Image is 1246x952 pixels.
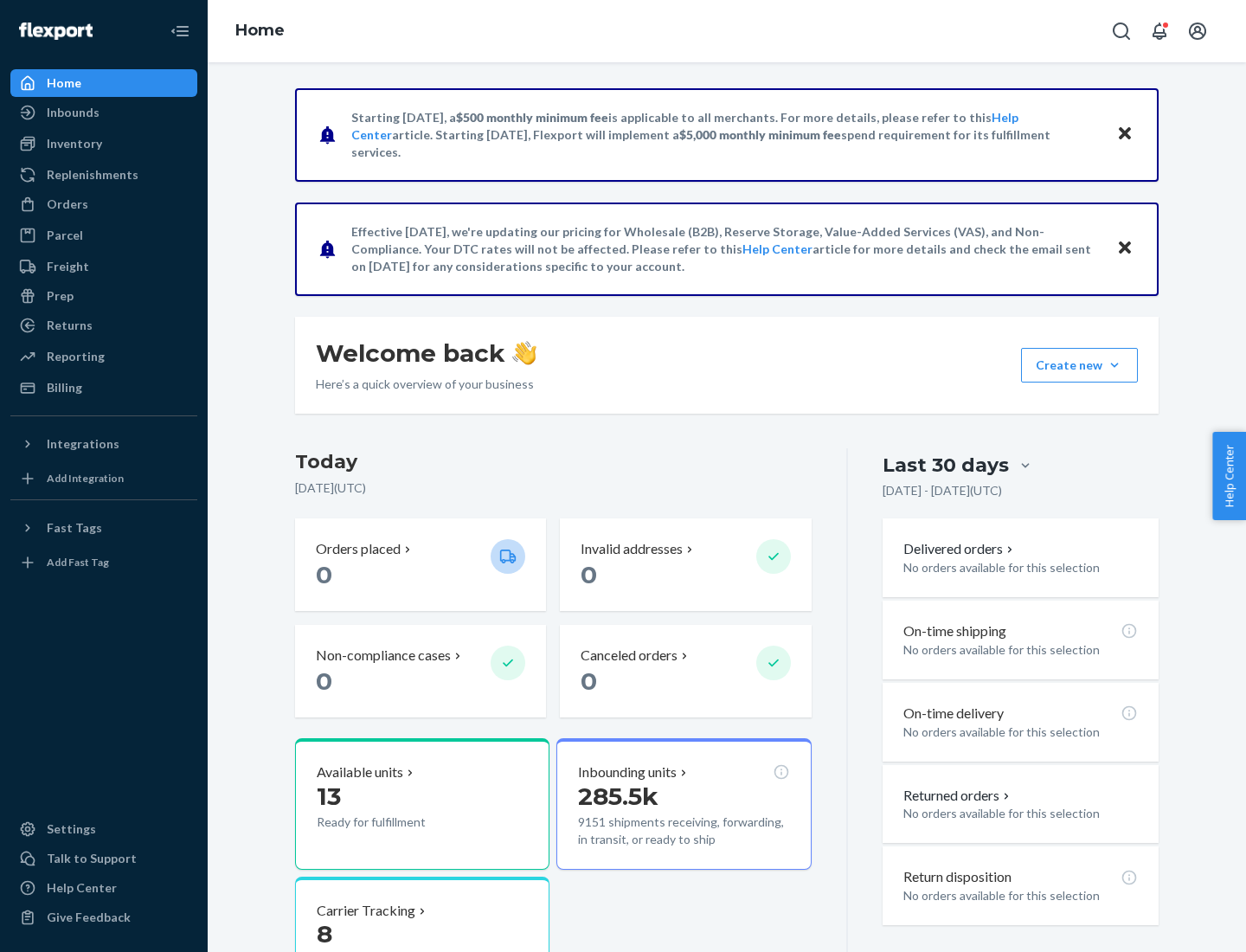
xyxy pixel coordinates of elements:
[581,539,683,559] p: Invalid addresses
[883,482,1002,499] p: [DATE] - [DATE] ( UTC )
[1180,14,1215,48] button: Open account menu
[47,435,119,453] div: Integrations
[317,901,415,921] p: Carrier Tracking
[47,909,131,926] div: Give Feedback
[10,430,197,458] button: Integrations
[10,253,197,280] a: Freight
[903,539,1017,559] button: Delivered orders
[10,312,197,339] a: Returns
[903,786,1013,806] button: Returned orders
[10,904,197,931] button: Give Feedback
[10,190,197,218] a: Orders
[10,343,197,370] a: Reporting
[10,874,197,902] a: Help Center
[903,724,1138,741] p: No orders available for this selection
[581,666,597,696] span: 0
[10,161,197,189] a: Replenishments
[316,560,332,589] span: 0
[47,287,74,305] div: Prep
[10,514,197,542] button: Fast Tags
[581,646,678,666] p: Canceled orders
[316,539,401,559] p: Orders placed
[47,379,82,396] div: Billing
[47,555,109,569] div: Add Fast Tag
[317,814,477,831] p: Ready for fulfillment
[903,887,1138,904] p: No orders available for this selection
[47,471,124,486] div: Add Integration
[47,879,117,897] div: Help Center
[295,479,812,497] p: [DATE] ( UTC )
[679,127,841,142] span: $5,000 monthly minimum fee
[47,258,89,275] div: Freight
[295,448,812,476] h3: Today
[512,341,536,365] img: hand-wave emoji
[47,74,81,92] div: Home
[456,110,608,125] span: $500 monthly minimum fee
[10,99,197,126] a: Inbounds
[163,14,197,48] button: Close Navigation
[1021,348,1138,383] button: Create new
[10,282,197,310] a: Prep
[47,850,137,867] div: Talk to Support
[295,625,546,717] button: Non-compliance cases 0
[317,782,341,811] span: 13
[47,196,88,213] div: Orders
[10,465,197,492] a: Add Integration
[10,815,197,843] a: Settings
[581,560,597,589] span: 0
[560,625,811,717] button: Canceled orders 0
[19,23,93,40] img: Flexport logo
[316,646,451,666] p: Non-compliance cases
[47,519,102,537] div: Fast Tags
[351,223,1100,275] p: Effective [DATE], we're updating our pricing for Wholesale (B2B), Reserve Storage, Value-Added Se...
[1142,14,1177,48] button: Open notifications
[560,518,811,611] button: Invalid addresses 0
[47,227,83,244] div: Parcel
[47,104,100,121] div: Inbounds
[1212,432,1246,520] button: Help Center
[10,130,197,158] a: Inventory
[10,222,197,249] a: Parcel
[903,621,1006,641] p: On-time shipping
[742,241,812,256] a: Help Center
[295,518,546,611] button: Orders placed 0
[903,559,1138,576] p: No orders available for this selection
[316,376,536,393] p: Here’s a quick overview of your business
[1104,14,1139,48] button: Open Search Box
[317,762,403,782] p: Available units
[556,738,811,870] button: Inbounding units285.5k9151 shipments receiving, forwarding, in transit, or ready to ship
[235,21,285,40] a: Home
[316,666,332,696] span: 0
[47,820,96,838] div: Settings
[903,641,1138,659] p: No orders available for this selection
[222,6,299,56] ol: breadcrumbs
[1114,122,1136,147] button: Close
[578,814,789,848] p: 9151 shipments receiving, forwarding, in transit, or ready to ship
[47,166,138,183] div: Replenishments
[903,805,1138,822] p: No orders available for this selection
[47,135,102,152] div: Inventory
[317,919,332,949] span: 8
[578,762,677,782] p: Inbounding units
[1114,236,1136,261] button: Close
[47,317,93,334] div: Returns
[578,782,658,811] span: 285.5k
[47,348,105,365] div: Reporting
[903,867,1012,887] p: Return disposition
[295,738,549,870] button: Available units13Ready for fulfillment
[351,109,1100,161] p: Starting [DATE], a is applicable to all merchants. For more details, please refer to this article...
[903,704,1004,724] p: On-time delivery
[10,69,197,97] a: Home
[10,374,197,402] a: Billing
[883,452,1009,479] div: Last 30 days
[10,845,197,872] a: Talk to Support
[316,338,536,369] h1: Welcome back
[10,549,197,576] a: Add Fast Tag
